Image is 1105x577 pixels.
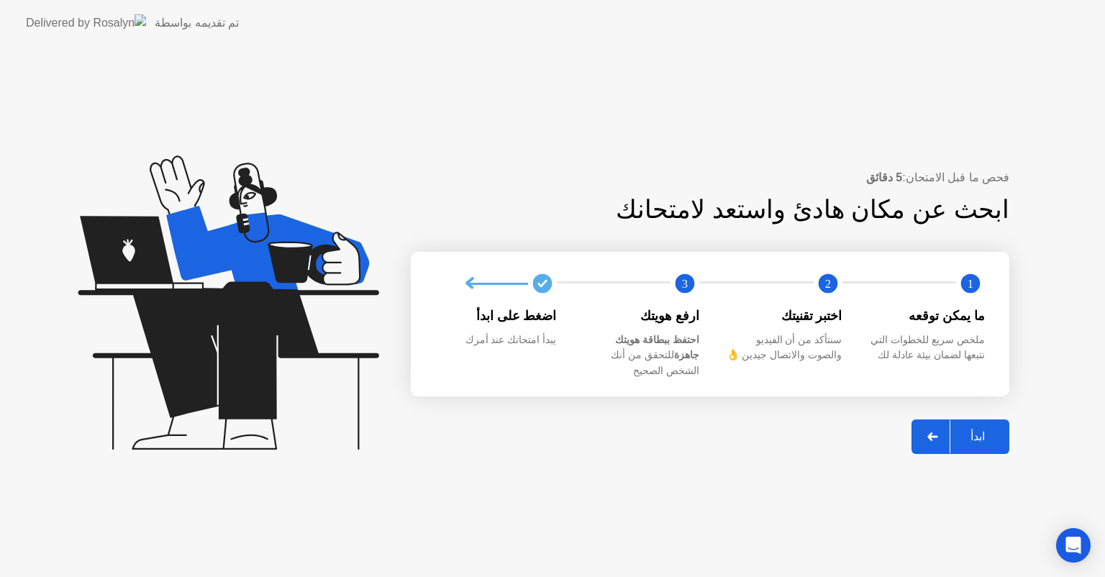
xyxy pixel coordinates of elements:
[722,332,842,363] div: سنتأكد من أن الفيديو والصوت والاتصال جيدين 👌
[865,332,986,363] div: ملخص سريع للخطوات التي نتبعها لضمان بيئة عادلة لك
[615,334,699,361] b: احتفظ ببطاقة هويتك جاهزة
[26,14,146,31] img: Delivered by Rosalyn
[503,191,1010,229] div: ابحث عن مكان هادئ واستعد لامتحانك
[866,171,902,183] b: 5 دقائق
[437,306,557,325] div: اضغط على ابدأ
[722,306,842,325] div: اختبر تقنيتك
[155,14,239,32] div: تم تقديمه بواسطة
[968,277,973,291] text: 1
[950,430,1005,443] div: ابدأ
[580,332,700,379] div: للتحقق من أنك الشخص الصحيح
[911,419,1009,454] button: ابدأ
[437,332,557,348] div: يبدأ امتحانك عند أمرك
[865,306,986,325] div: ما يمكن توقعه
[411,169,1009,186] div: فحص ما قبل الامتحان:
[824,277,830,291] text: 2
[1056,528,1091,563] div: Open Intercom Messenger
[580,306,700,325] div: ارفع هويتك
[682,277,688,291] text: 3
